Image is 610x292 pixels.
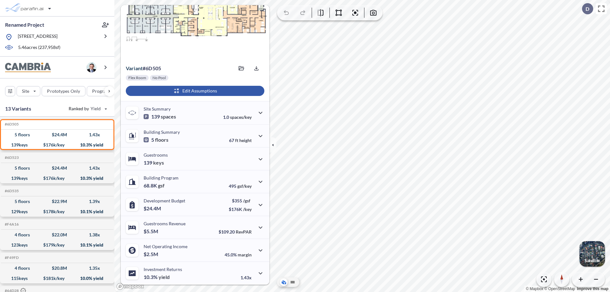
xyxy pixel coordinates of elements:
[280,278,288,286] button: Aerial View
[144,160,164,166] p: 139
[585,258,600,263] p: Satellite
[126,65,161,71] p: # 6d505
[229,207,252,212] p: $176K
[144,251,159,257] p: $2.5M
[235,138,238,143] span: ft
[64,104,111,114] button: Ranked by Yield
[42,86,85,96] button: Prototypes Only
[230,114,252,120] span: spaces/key
[86,62,97,72] img: user logo
[144,244,187,249] p: Net Operating Income
[223,114,252,120] p: 1.0
[5,105,31,112] p: 13 Variants
[18,33,58,41] p: [STREET_ADDRESS]
[3,222,19,227] h5: Click to copy the code
[5,21,44,28] p: Renamed Project
[241,275,252,280] p: 1.43x
[92,88,110,94] p: Program
[3,122,19,126] h5: Click to copy the code
[289,278,296,286] button: Site Plan
[236,229,252,234] span: RevPAR
[144,175,179,180] p: Building Program
[126,86,264,96] button: Edit Assumptions
[161,113,176,120] span: spaces
[144,198,185,203] p: Development Budget
[126,65,143,71] span: Variant
[225,252,252,257] p: 45.0%
[144,221,186,226] p: Guestrooms Revenue
[229,198,252,203] p: $355
[5,63,51,72] img: BrandImage
[239,138,252,143] span: height
[18,44,60,51] p: 5.46 acres ( 237,958 sf)
[219,229,252,234] p: $109.20
[586,6,589,12] p: D
[237,183,252,189] span: gsf/key
[128,75,146,80] p: Flex Room
[144,152,168,158] p: Guestrooms
[3,255,19,260] h5: Click to copy the code
[144,137,168,143] p: 5
[526,287,543,291] a: Mapbox
[159,274,170,280] span: yield
[22,88,29,94] p: Site
[243,207,252,212] span: /key
[144,228,159,234] p: $5.5M
[579,241,605,267] img: Switcher Image
[243,198,250,203] span: /gsf
[144,129,180,135] p: Building Summary
[144,205,162,212] p: $24.4M
[238,252,252,257] span: margin
[144,267,182,272] p: Investment Returns
[91,105,101,112] span: Yield
[152,75,166,80] p: No Pool
[3,189,19,193] h5: Click to copy the code
[577,287,608,291] a: Improve this map
[17,86,40,96] button: Site
[544,287,575,291] a: OpenStreetMap
[579,241,605,267] button: Switcher ImageSatellite
[144,106,171,112] p: Site Summary
[87,86,121,96] button: Program
[144,274,170,280] p: 10.3%
[229,138,252,143] p: 67
[144,182,165,189] p: 68.8K
[153,160,164,166] span: keys
[158,182,165,189] span: gsf
[155,137,168,143] span: floors
[3,155,19,160] h5: Click to copy the code
[137,47,170,52] p: View Floorplans
[47,88,80,94] p: Prototypes Only
[116,283,144,290] a: Mapbox homepage
[229,183,252,189] p: 495
[144,113,176,120] p: 139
